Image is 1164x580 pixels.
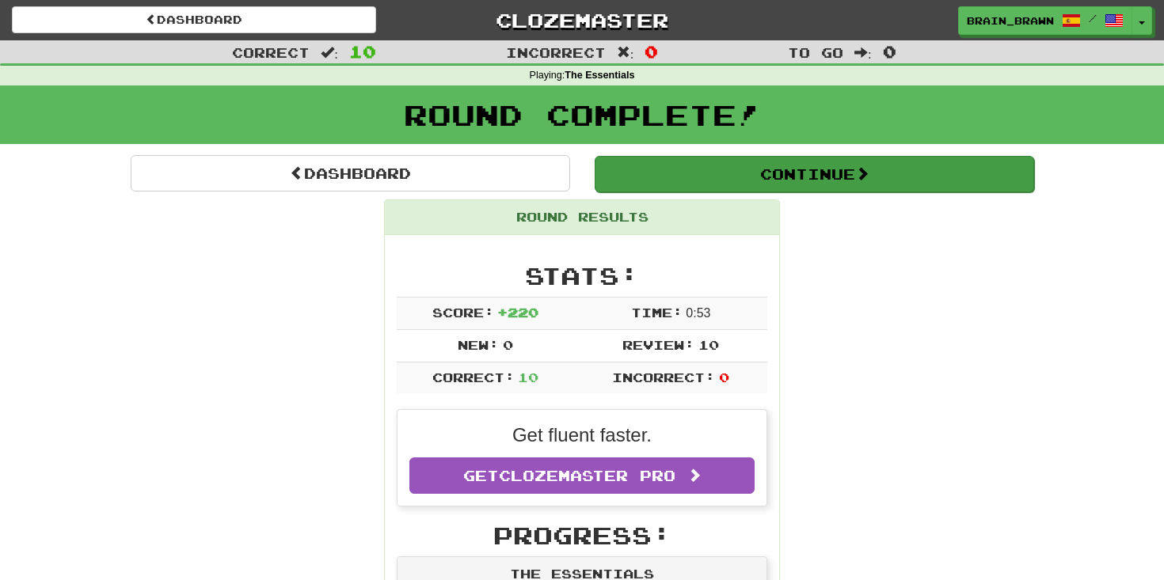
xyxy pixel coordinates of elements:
[232,44,310,60] span: Correct
[385,200,779,235] div: Round Results
[400,6,764,34] a: Clozemaster
[854,46,872,59] span: :
[499,467,675,484] span: Clozemaster Pro
[131,155,570,191] a: Dashboard
[883,42,896,61] span: 0
[506,44,606,60] span: Incorrect
[409,457,755,494] a: GetClozemaster Pro
[686,306,710,320] span: 0 : 53
[12,6,376,33] a: Dashboard
[698,337,719,352] span: 10
[565,70,634,81] strong: The Essentials
[432,370,515,385] span: Correct:
[617,46,634,59] span: :
[612,370,715,385] span: Incorrect:
[458,337,499,352] span: New:
[397,263,767,289] h2: Stats:
[622,337,694,352] span: Review:
[967,13,1054,28] span: brain_brawn
[1089,13,1097,24] span: /
[719,370,729,385] span: 0
[321,46,338,59] span: :
[409,422,755,449] p: Get fluent faster.
[349,42,376,61] span: 10
[595,156,1034,192] button: Continue
[6,99,1158,131] h1: Round Complete!
[503,337,513,352] span: 0
[497,305,538,320] span: + 220
[958,6,1132,35] a: brain_brawn /
[518,370,538,385] span: 10
[631,305,683,320] span: Time:
[788,44,843,60] span: To go
[645,42,658,61] span: 0
[397,522,767,548] h2: Progress:
[432,305,494,320] span: Score:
